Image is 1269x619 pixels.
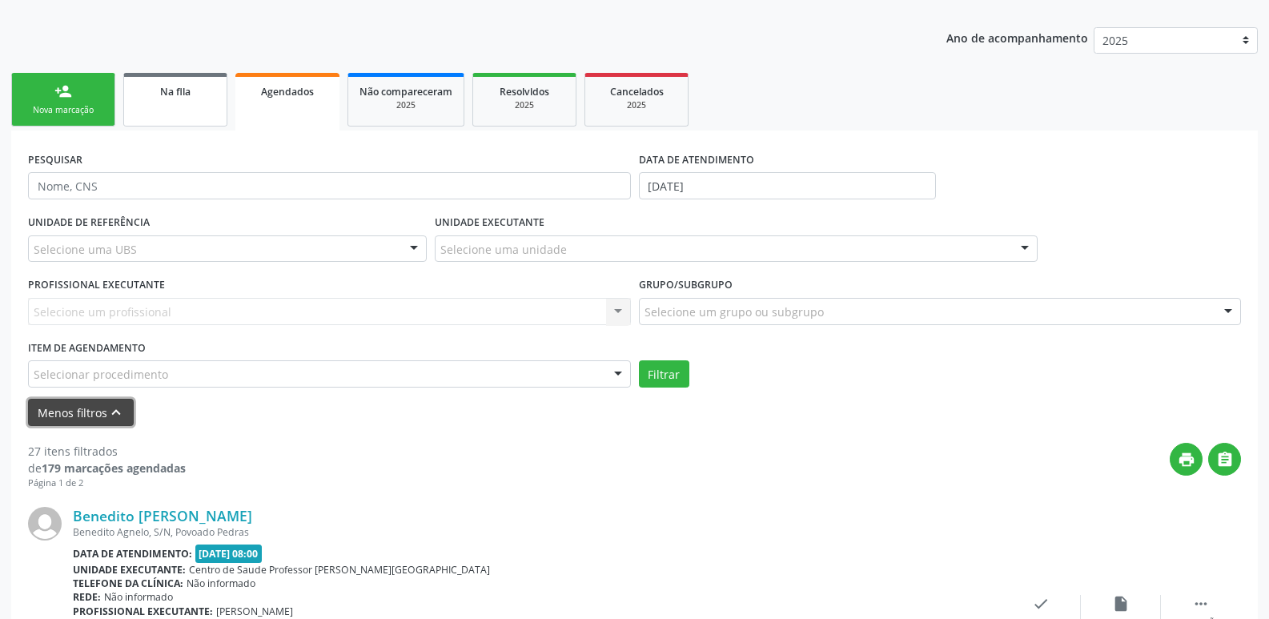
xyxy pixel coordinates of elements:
[1208,443,1241,476] button: 
[73,605,213,618] b: Profissional executante:
[160,85,191,98] span: Na fila
[34,366,168,383] span: Selecionar procedimento
[639,273,733,298] label: Grupo/Subgrupo
[73,590,101,604] b: Rede:
[639,147,754,172] label: DATA DE ATENDIMENTO
[359,85,452,98] span: Não compareceram
[500,85,549,98] span: Resolvidos
[610,85,664,98] span: Cancelados
[34,241,137,258] span: Selecione uma UBS
[104,590,173,604] span: Não informado
[596,99,677,111] div: 2025
[216,605,293,618] span: [PERSON_NAME]
[28,211,150,235] label: UNIDADE DE REFERÊNCIA
[639,172,936,199] input: Selecione um intervalo
[54,82,72,100] div: person_add
[107,404,125,421] i: keyboard_arrow_up
[195,545,263,563] span: [DATE] 08:00
[1112,595,1130,613] i: insert_drive_file
[28,273,165,298] label: PROFISSIONAL EXECUTANTE
[73,525,1001,539] div: Benedito Agnelo, S/N, Povoado Pedras
[435,211,544,235] label: UNIDADE EXECUTANTE
[73,547,192,561] b: Data de atendimento:
[1192,595,1210,613] i: 
[1170,443,1203,476] button: print
[28,476,186,490] div: Página 1 de 2
[484,99,564,111] div: 2025
[73,577,183,590] b: Telefone da clínica:
[946,27,1088,47] p: Ano de acompanhamento
[73,507,252,525] a: Benedito [PERSON_NAME]
[28,460,186,476] div: de
[1032,595,1050,613] i: check
[359,99,452,111] div: 2025
[28,172,631,199] input: Nome, CNS
[28,147,82,172] label: PESQUISAR
[645,303,824,320] span: Selecione um grupo ou subgrupo
[261,85,314,98] span: Agendados
[28,443,186,460] div: 27 itens filtrados
[440,241,567,258] span: Selecione uma unidade
[639,360,689,388] button: Filtrar
[73,563,186,577] b: Unidade executante:
[1178,451,1195,468] i: print
[28,399,134,427] button: Menos filtroskeyboard_arrow_up
[187,577,255,590] span: Não informado
[28,336,146,361] label: Item de agendamento
[189,563,490,577] span: Centro de Saude Professor [PERSON_NAME][GEOGRAPHIC_DATA]
[28,507,62,541] img: img
[23,104,103,116] div: Nova marcação
[42,460,186,476] strong: 179 marcações agendadas
[1216,451,1234,468] i: 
